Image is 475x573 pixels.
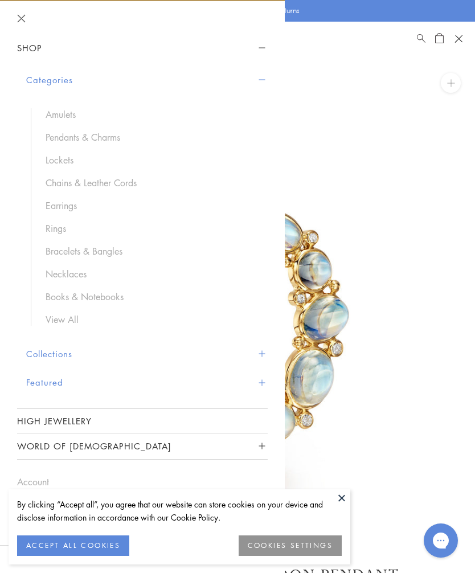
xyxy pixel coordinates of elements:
a: Books & Notebooks [46,290,256,303]
a: Amulets [46,108,256,121]
a: Pendants & Charms [46,131,256,144]
nav: Sidebar navigation [17,35,268,460]
button: Open navigation [450,30,467,47]
a: View All [46,313,256,326]
button: COOKIES SETTINGS [239,535,342,556]
a: Search [417,32,425,46]
a: Chains & Leather Cords [46,177,256,189]
a: Earrings [46,199,256,212]
div: By clicking “Accept all”, you agree that our website can store cookies on your device and disclos... [17,498,342,524]
a: Open Shopping Bag [435,32,444,46]
button: Shop [17,35,268,61]
button: Featured [26,368,268,397]
button: ACCEPT ALL COOKIES [17,535,129,556]
iframe: Gorgias live chat messenger [418,519,464,562]
a: Account [17,476,268,488]
a: Rings [46,222,256,235]
a: Necklaces [46,268,256,280]
button: World of [DEMOGRAPHIC_DATA] [17,433,268,459]
a: Bracelets & Bangles [46,245,256,257]
button: Categories [26,66,268,95]
a: High Jewellery [17,409,268,433]
a: Lockets [46,154,256,166]
button: Collections [26,339,268,369]
button: Close navigation [17,14,26,23]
